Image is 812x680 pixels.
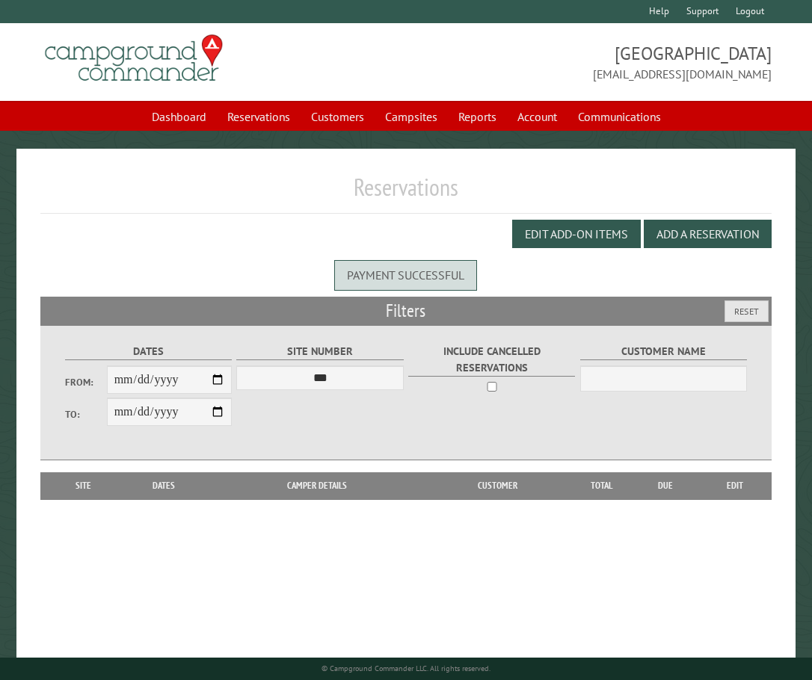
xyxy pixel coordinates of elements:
th: Customer [424,472,572,499]
th: Due [632,472,699,499]
a: Communications [569,102,670,131]
div: Payment successful [334,260,477,290]
label: Include Cancelled Reservations [408,343,575,376]
a: Account [508,102,566,131]
th: Camper Details [210,472,424,499]
img: Campground Commander [40,29,227,87]
small: © Campground Commander LLC. All rights reserved. [322,664,490,673]
label: From: [65,375,107,389]
th: Total [572,472,632,499]
label: Customer Name [580,343,747,360]
h2: Filters [40,297,771,325]
th: Edit [699,472,772,499]
th: Dates [118,472,210,499]
a: Reservations [218,102,299,131]
a: Customers [302,102,373,131]
button: Add a Reservation [644,220,772,248]
button: Edit Add-on Items [512,220,641,248]
a: Campsites [376,102,446,131]
a: Reports [449,102,505,131]
span: [GEOGRAPHIC_DATA] [EMAIL_ADDRESS][DOMAIN_NAME] [406,41,772,83]
th: Site [48,472,118,499]
button: Reset [725,300,769,322]
h1: Reservations [40,173,771,214]
label: Site Number [236,343,403,360]
a: Dashboard [143,102,215,131]
label: To: [65,407,107,421]
label: Dates [65,343,232,360]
